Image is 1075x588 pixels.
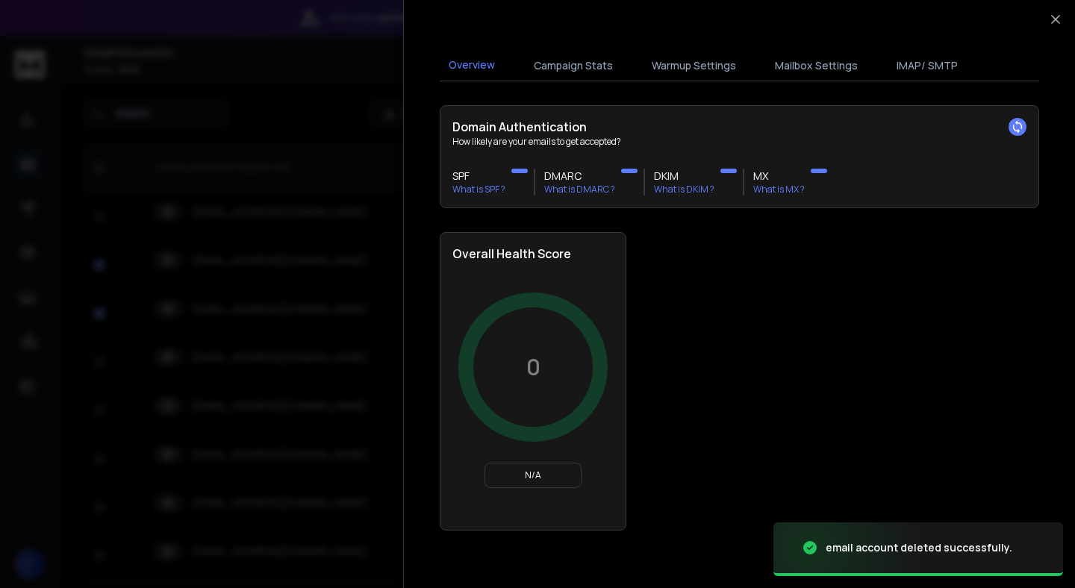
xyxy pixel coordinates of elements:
h2: Overall Health Score [452,245,614,263]
h3: DMARC [544,169,615,184]
p: What is MX ? [753,184,805,196]
h3: DKIM [654,169,714,184]
h3: SPF [452,169,505,184]
p: What is SPF ? [452,184,505,196]
p: What is DMARC ? [544,184,615,196]
p: 0 [526,354,540,381]
button: Overview [440,49,504,83]
button: Mailbox Settings [766,49,867,82]
button: Campaign Stats [525,49,622,82]
p: What is DKIM ? [654,184,714,196]
p: N/A [491,469,575,481]
h2: Domain Authentication [452,118,1026,136]
button: Warmup Settings [643,49,745,82]
p: How likely are your emails to get accepted? [452,136,1026,148]
button: IMAP/ SMTP [888,49,967,82]
h3: MX [753,169,805,184]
